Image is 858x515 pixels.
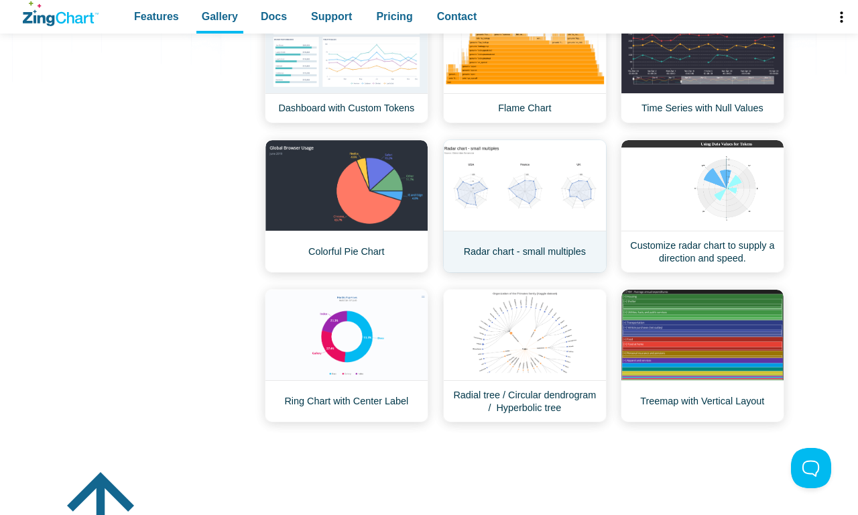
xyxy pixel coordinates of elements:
[621,139,784,273] a: Customize radar chart to supply a direction and speed.
[265,2,428,123] a: Dashboard with Custom Tokens
[265,139,428,273] a: Colorful Pie Chart
[621,2,784,123] a: Time Series with Null Values
[443,2,607,123] a: Flame Chart
[265,289,428,422] a: Ring Chart with Center Label
[443,289,607,422] a: Radial tree / Circular dendrogram / Hyperbolic tree
[23,1,99,26] a: ZingChart Logo. Click to return to the homepage
[134,7,179,25] span: Features
[376,7,412,25] span: Pricing
[443,139,607,273] a: Radar chart - small multiples
[311,7,352,25] span: Support
[261,7,287,25] span: Docs
[621,289,784,422] a: Treemap with Vertical Layout
[791,448,831,488] iframe: Toggle Customer Support
[437,7,477,25] span: Contact
[202,7,238,25] span: Gallery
